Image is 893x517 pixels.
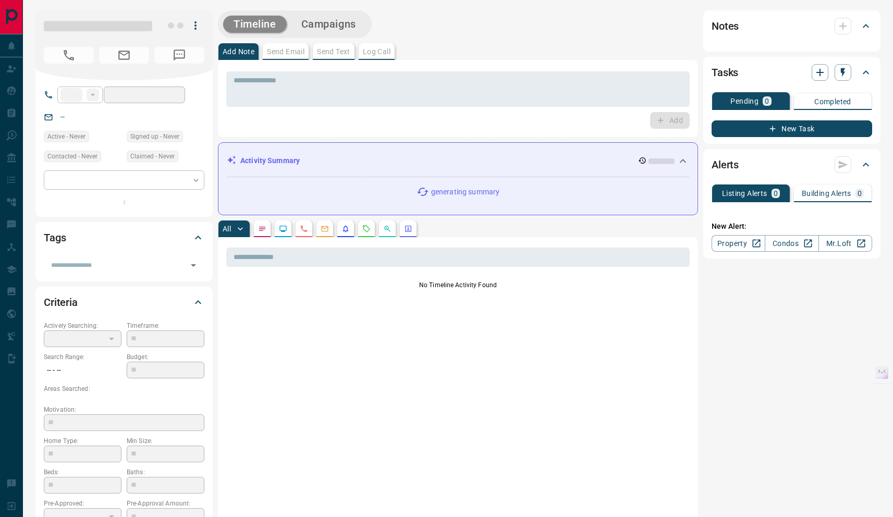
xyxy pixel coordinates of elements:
[127,467,204,477] p: Baths:
[44,294,78,311] h2: Criteria
[127,436,204,446] p: Min Size:
[712,14,872,39] div: Notes
[341,225,350,233] svg: Listing Alerts
[712,60,872,85] div: Tasks
[321,225,329,233] svg: Emails
[154,47,204,64] span: No Number
[226,280,690,290] p: No Timeline Activity Found
[223,48,254,55] p: Add Note
[127,352,204,362] p: Budget:
[130,151,175,162] span: Claimed - Never
[362,225,371,233] svg: Requests
[279,225,287,233] svg: Lead Browsing Activity
[291,16,366,33] button: Campaigns
[44,352,121,362] p: Search Range:
[223,16,287,33] button: Timeline
[127,499,204,508] p: Pre-Approval Amount:
[730,97,759,105] p: Pending
[44,362,121,379] p: -- - --
[44,225,204,250] div: Tags
[814,98,851,105] p: Completed
[186,258,201,273] button: Open
[712,18,739,34] h2: Notes
[712,235,765,252] a: Property
[404,225,412,233] svg: Agent Actions
[712,152,872,177] div: Alerts
[127,321,204,330] p: Timeframe:
[47,131,85,142] span: Active - Never
[44,47,94,64] span: No Number
[44,467,121,477] p: Beds:
[712,156,739,173] h2: Alerts
[431,187,499,198] p: generating summary
[818,235,872,252] a: Mr.Loft
[44,405,204,414] p: Motivation:
[383,225,392,233] svg: Opportunities
[858,190,862,197] p: 0
[765,235,818,252] a: Condos
[44,436,121,446] p: Home Type:
[227,151,689,170] div: Activity Summary
[47,151,97,162] span: Contacted - Never
[712,64,738,81] h2: Tasks
[802,190,851,197] p: Building Alerts
[130,131,179,142] span: Signed up - Never
[240,155,300,166] p: Activity Summary
[300,225,308,233] svg: Calls
[223,225,231,232] p: All
[44,384,204,393] p: Areas Searched:
[712,221,872,232] p: New Alert:
[44,499,121,508] p: Pre-Approved:
[774,190,778,197] p: 0
[44,229,66,246] h2: Tags
[44,321,121,330] p: Actively Searching:
[99,47,149,64] span: No Email
[712,120,872,137] button: New Task
[258,225,266,233] svg: Notes
[60,113,65,121] a: --
[44,290,204,315] div: Criteria
[722,190,767,197] p: Listing Alerts
[765,97,769,105] p: 0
